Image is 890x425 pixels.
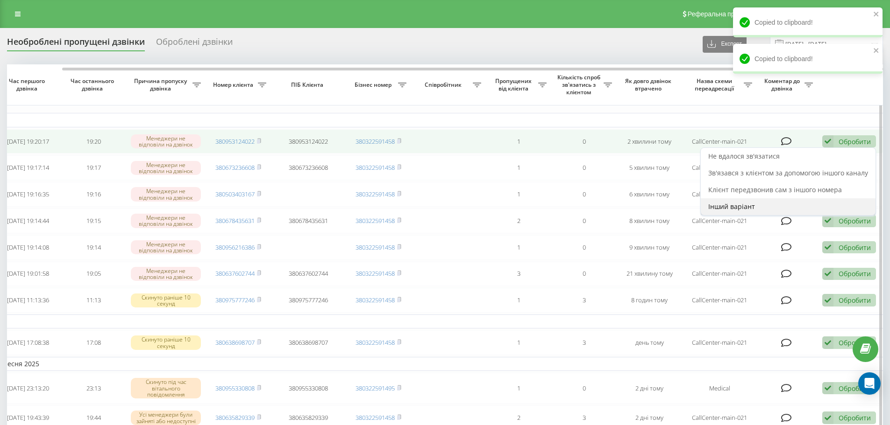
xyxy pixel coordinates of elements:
td: 2 дні тому [617,373,682,404]
td: 1 [486,129,551,154]
a: 380322591458 [356,269,395,278]
td: 2 [486,209,551,233]
td: 11:13 [61,288,126,313]
td: 380955330808 [271,373,346,404]
span: Бізнес номер [350,81,398,89]
div: Менеджери не відповіли на дзвінок [131,134,201,148]
a: 380322591458 [356,413,395,422]
td: день тому [617,330,682,355]
a: 380503403167 [215,190,255,198]
a: 380638698707 [215,338,255,347]
td: 380637602744 [271,262,346,286]
div: Обробити [839,216,871,225]
span: Номер клієнта [210,81,258,89]
td: CallCenter-main-021 [682,182,757,207]
td: 1 [486,288,551,313]
div: Необроблені пропущені дзвінки [7,37,145,51]
div: Обробити [839,269,871,278]
div: Open Intercom Messenger [858,372,881,395]
div: Обробити [839,413,871,422]
div: Обробити [839,384,871,393]
td: CallCenter-main-021 [682,288,757,313]
span: Клієнт передзвонив сам з іншого номера [708,185,842,194]
td: 1 [486,330,551,355]
td: Medical [682,373,757,404]
div: Менеджери не відповіли на дзвінок [131,240,201,254]
td: 0 [551,209,617,233]
td: 8 хвилин тому [617,209,682,233]
a: 380322591458 [356,190,395,198]
span: Кількість спроб зв'язатись з клієнтом [556,74,604,96]
div: Менеджери не відповіли на дзвінок [131,161,201,175]
span: Співробітник [416,81,473,89]
a: 380678435631 [215,216,255,225]
a: 380975777246 [215,296,255,304]
a: 380322591458 [356,137,395,146]
div: Copied to clipboard! [733,44,883,74]
div: Усі менеджери були зайняті або недоступні [131,411,201,425]
a: 380322591458 [356,243,395,251]
td: 380678435631 [271,209,346,233]
td: 0 [551,155,617,180]
td: 2 хвилини тому [617,129,682,154]
a: 380322591458 [356,216,395,225]
td: 17:08 [61,330,126,355]
td: 380638698707 [271,330,346,355]
span: Коментар до дзвінка [762,77,805,92]
td: 6 хвилин тому [617,182,682,207]
td: CallCenter-main-021 [682,330,757,355]
div: Обробити [839,338,871,347]
span: Зв'язався з клієнтом за допомогою іншого каналу [708,168,868,177]
td: 0 [551,235,617,260]
div: Скинуто під час вітального повідомлення [131,378,201,398]
div: Copied to clipboard! [733,7,883,37]
td: 0 [551,373,617,404]
div: Менеджери не відповіли на дзвінок [131,267,201,281]
span: Як довго дзвінок втрачено [624,77,675,92]
span: Назва схеми переадресації [687,77,744,92]
td: 9 хвилин тому [617,235,682,260]
td: 380673236608 [271,155,346,180]
td: 0 [551,262,617,286]
span: Час першого дзвінка [3,77,53,92]
a: 380635829339 [215,413,255,422]
td: 21 хвилину тому [617,262,682,286]
td: 8 годин тому [617,288,682,313]
a: 380955330808 [215,384,255,392]
td: 3 [551,330,617,355]
div: Обробити [839,243,871,252]
td: 1 [486,235,551,260]
td: 380953124022 [271,129,346,154]
div: Менеджери не відповіли на дзвінок [131,187,201,201]
div: Скинуто раніше 10 секунд [131,335,201,349]
a: 380956216386 [215,243,255,251]
button: Експорт [703,36,747,53]
td: 23:13 [61,373,126,404]
td: 19:15 [61,209,126,233]
td: 19:20 [61,129,126,154]
td: 0 [551,182,617,207]
span: Час останнього дзвінка [68,77,119,92]
div: Обробити [839,296,871,305]
a: 380673236608 [215,163,255,172]
span: Інший варіант [708,202,755,211]
a: 380322591458 [356,163,395,172]
td: 380975777246 [271,288,346,313]
span: Реферальна програма [688,10,756,18]
td: CallCenter-main-021 [682,155,757,180]
a: 380953124022 [215,137,255,146]
td: 0 [551,129,617,154]
td: 19:16 [61,182,126,207]
button: close [873,10,880,19]
td: CallCenter-main-021 [682,262,757,286]
button: close [873,47,880,56]
div: Скинуто раніше 10 секунд [131,293,201,307]
div: Менеджери не відповіли на дзвінок [131,214,201,228]
span: Причина пропуску дзвінка [131,77,192,92]
td: 1 [486,155,551,180]
span: Не вдалося зв'язатися [708,152,780,160]
td: 3 [551,288,617,313]
td: CallCenter-main-021 [682,129,757,154]
td: CallCenter-main-021 [682,209,757,233]
td: 3 [486,262,551,286]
